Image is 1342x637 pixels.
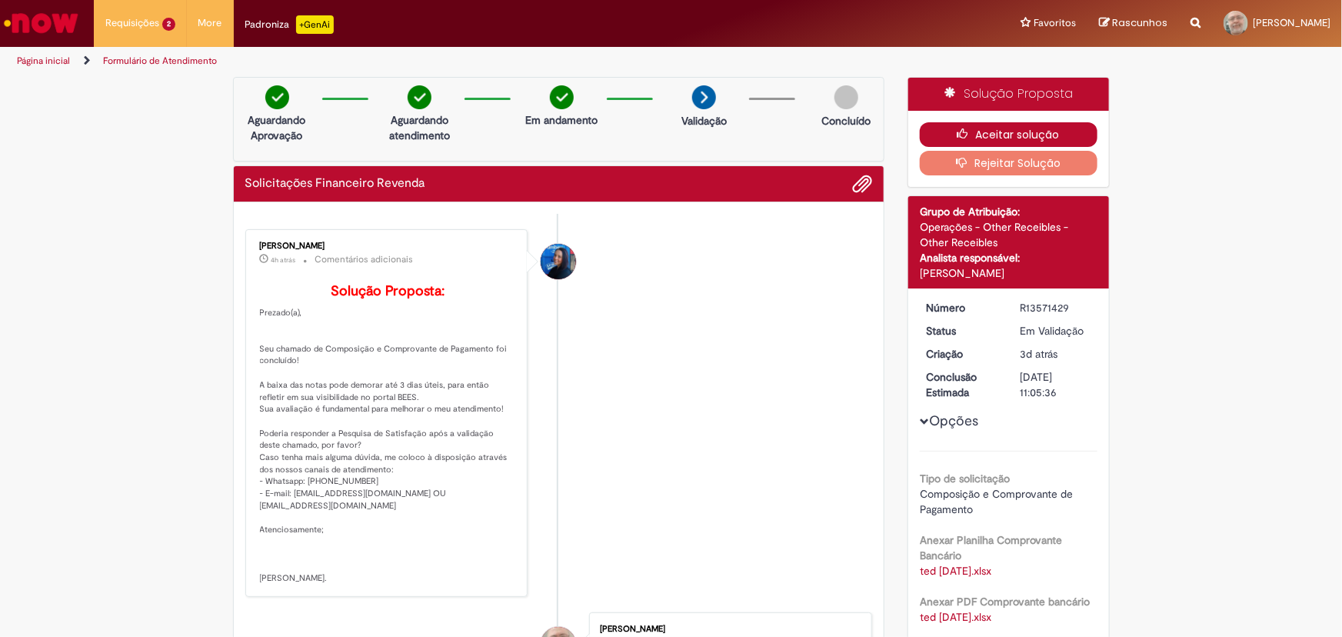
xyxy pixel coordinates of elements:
div: Grupo de Atribuição: [920,204,1097,219]
span: Favoritos [1034,15,1076,31]
span: Requisições [105,15,159,31]
div: Luana Albuquerque [541,244,576,279]
div: Solução Proposta [908,78,1109,111]
h2: Solicitações Financeiro Revenda Histórico de tíquete [245,177,425,191]
p: Prezado(a), Seu chamado de Composição e Comprovante de Pagamento foi concluído! A baixa das notas... [260,284,516,585]
b: Tipo de solicitação [920,472,1010,485]
time: 29/09/2025 10:17:01 [271,255,296,265]
p: Concluído [821,113,871,128]
img: check-circle-green.png [408,85,431,109]
span: 4h atrás [271,255,296,265]
div: R13571429 [1021,300,1092,315]
b: Anexar Planilha Comprovante Bancário [920,533,1062,562]
span: [PERSON_NAME] [1253,16,1330,29]
img: ServiceNow [2,8,81,38]
div: [DATE] 11:05:36 [1021,369,1092,400]
span: 3d atrás [1021,347,1058,361]
button: Rejeitar Solução [920,151,1097,175]
button: Adicionar anexos [852,174,872,194]
img: img-circle-grey.png [834,85,858,109]
a: Download de ted 26 09 2025.xlsx [920,610,991,624]
img: arrow-next.png [692,85,716,109]
b: Solução Proposta: [331,282,445,300]
img: check-circle-green.png [265,85,289,109]
p: Em andamento [525,112,598,128]
time: 26/09/2025 16:05:35 [1021,347,1058,361]
p: Aguardando atendimento [382,112,457,143]
div: Analista responsável: [920,250,1097,265]
button: Aceitar solução [920,122,1097,147]
span: 2 [162,18,175,31]
a: Download de ted 26 09 2025.xlsx [920,564,991,578]
div: [PERSON_NAME] [920,265,1097,281]
p: Aguardando Aprovação [240,112,315,143]
div: Operações - Other Receibles - Other Receibles [920,219,1097,250]
small: Comentários adicionais [315,253,414,266]
p: +GenAi [296,15,334,34]
span: More [198,15,222,31]
dt: Status [914,323,1009,339]
div: [PERSON_NAME] [260,242,516,251]
img: check-circle-green.png [550,85,574,109]
ul: Trilhas de página [12,47,883,75]
a: Rascunhos [1099,16,1167,31]
span: Composição e Comprovante de Pagamento [920,487,1076,516]
div: Em Validação [1021,323,1092,339]
b: Anexar PDF Comprovante bancário [920,595,1090,609]
div: 26/09/2025 16:05:35 [1021,346,1092,362]
span: Rascunhos [1112,15,1167,30]
dt: Número [914,300,1009,315]
a: Formulário de Atendimento [103,55,217,67]
dt: Criação [914,346,1009,362]
div: [PERSON_NAME] [600,625,856,634]
a: Página inicial [17,55,70,67]
div: Padroniza [245,15,334,34]
dt: Conclusão Estimada [914,369,1009,400]
p: Validação [681,113,727,128]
